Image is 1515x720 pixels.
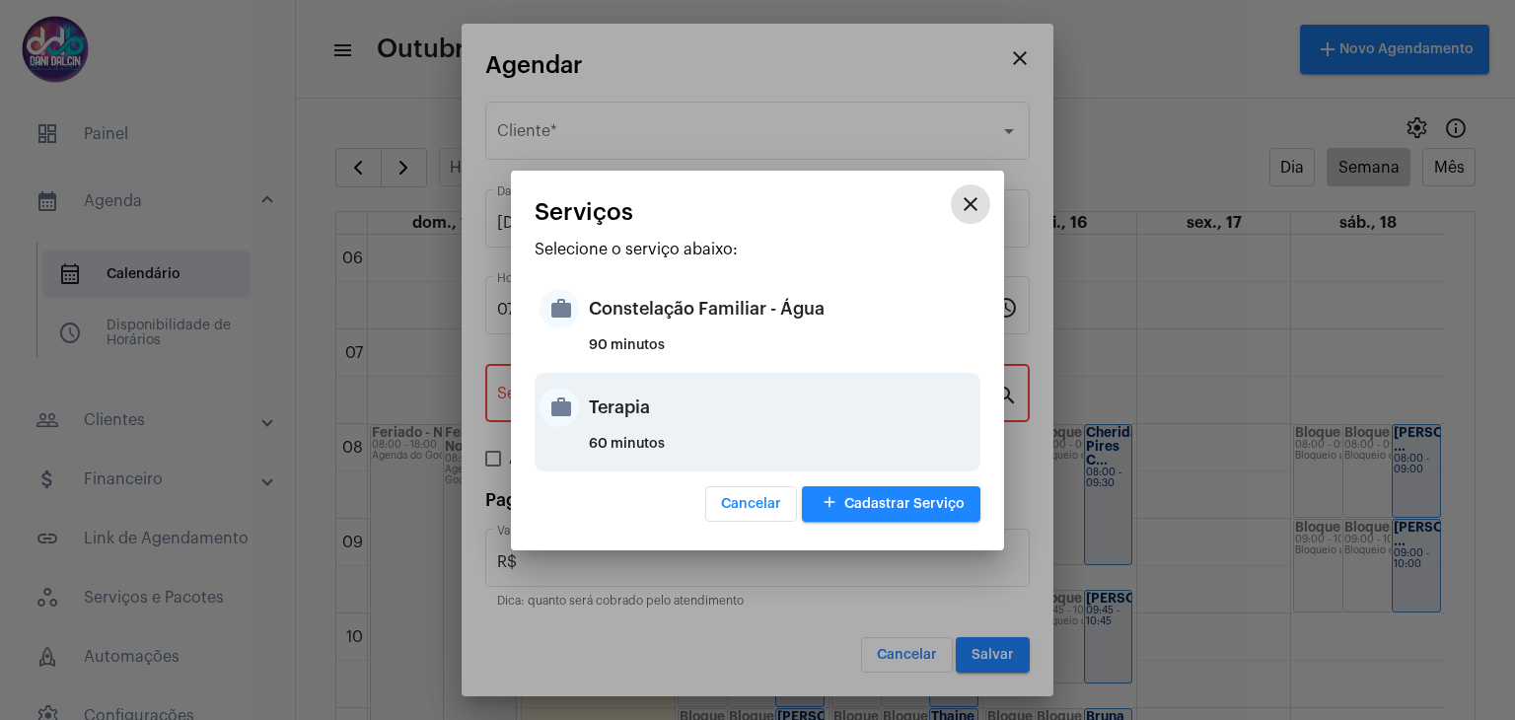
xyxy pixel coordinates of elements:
[540,289,579,328] mat-icon: work
[540,388,579,427] mat-icon: work
[589,338,975,368] div: 90 minutos
[589,437,975,467] div: 60 minutos
[721,497,781,511] span: Cancelar
[705,486,797,522] button: Cancelar
[589,378,975,437] div: Terapia
[535,199,633,225] span: Serviços
[535,241,980,258] p: Selecione o serviço abaixo:
[818,490,841,517] mat-icon: add
[589,279,975,338] div: Constelação Familiar - Água
[959,192,982,216] mat-icon: close
[818,497,965,511] span: Cadastrar Serviço
[802,486,980,522] button: Cadastrar Serviço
